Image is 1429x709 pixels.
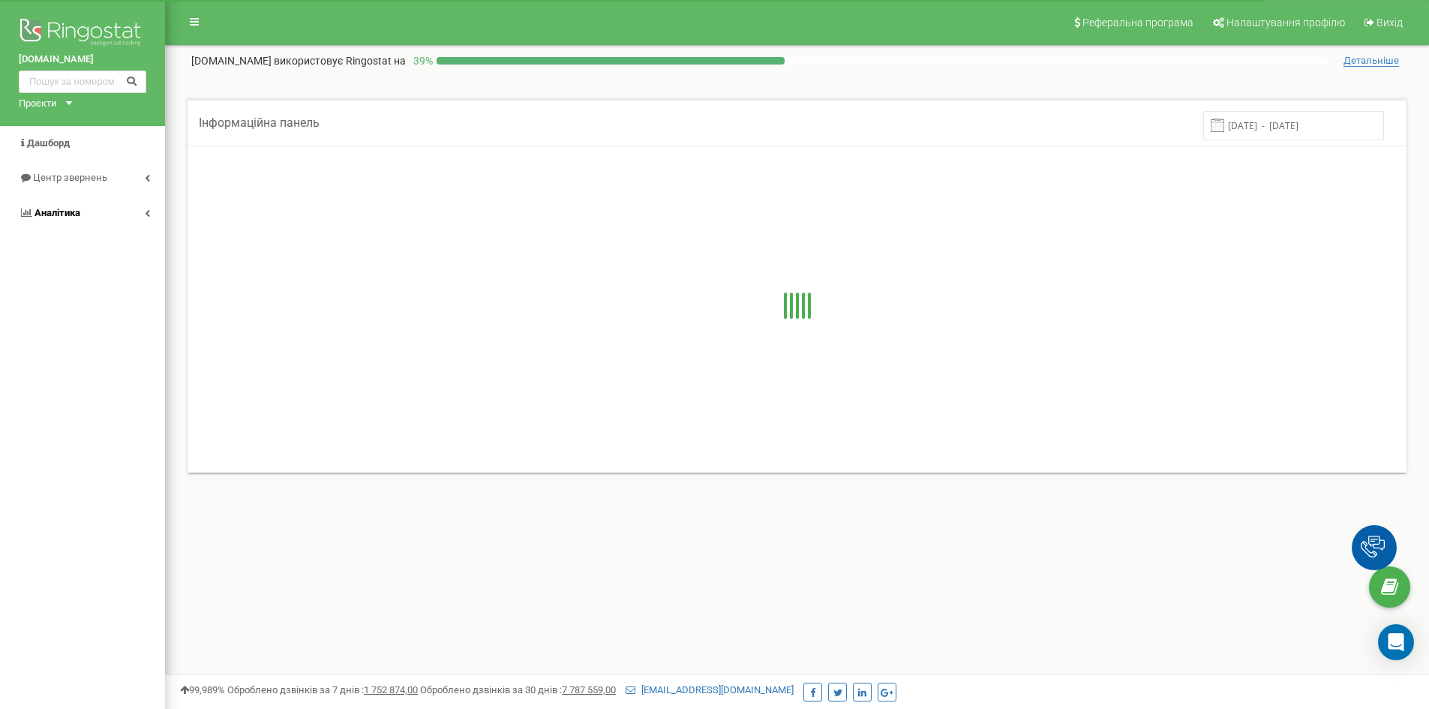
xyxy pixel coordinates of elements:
[420,684,616,695] span: Оброблено дзвінків за 30 днів :
[227,684,418,695] span: Оброблено дзвінків за 7 днів :
[199,116,320,130] span: Інформаційна панель
[1082,17,1193,29] span: Реферальна програма
[1378,624,1414,660] div: Open Intercom Messenger
[19,53,146,67] a: [DOMAIN_NAME]
[19,15,146,53] img: Ringostat logo
[406,53,437,68] p: 39 %
[1226,17,1345,29] span: Налаштування профілю
[626,684,794,695] a: [EMAIL_ADDRESS][DOMAIN_NAME]
[364,684,418,695] u: 1 752 874,00
[19,97,57,111] div: Проєкти
[562,684,616,695] u: 7 787 559,00
[35,207,80,218] span: Аналiтика
[274,55,406,67] span: використовує Ringostat на
[191,53,406,68] p: [DOMAIN_NAME]
[1343,55,1399,67] span: Детальніше
[33,172,107,183] span: Центр звернень
[1376,17,1403,29] span: Вихід
[19,71,146,93] input: Пошук за номером
[180,684,225,695] span: 99,989%
[27,137,70,149] span: Дашборд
